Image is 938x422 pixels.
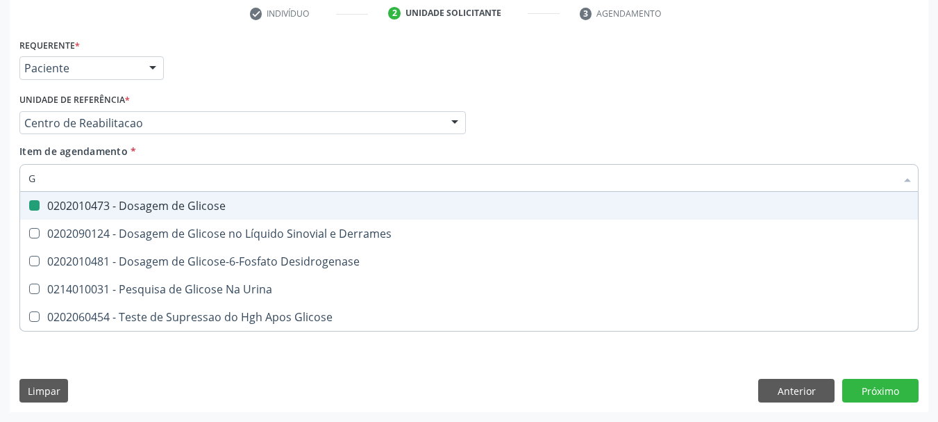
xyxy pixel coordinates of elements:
[28,200,910,211] div: 0202010473 - Dosagem de Glicose
[28,228,910,239] div: 0202090124 - Dosagem de Glicose no Líquido Sinovial e Derrames
[24,61,135,75] span: Paciente
[842,379,919,403] button: Próximo
[758,379,835,403] button: Anterior
[388,7,401,19] div: 2
[28,164,896,192] input: Buscar por procedimentos
[19,35,80,56] label: Requerente
[28,311,910,323] div: 0202060454 - Teste de Supressao do Hgh Apos Glicose
[19,379,68,403] button: Limpar
[19,145,128,158] span: Item de agendamento
[24,116,437,130] span: Centro de Reabilitacao
[28,256,910,267] div: 0202010481 - Dosagem de Glicose-6-Fosfato Desidrogenase
[28,284,910,295] div: 0214010031 - Pesquisa de Glicose Na Urina
[19,90,130,111] label: Unidade de referência
[405,7,501,19] div: Unidade solicitante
